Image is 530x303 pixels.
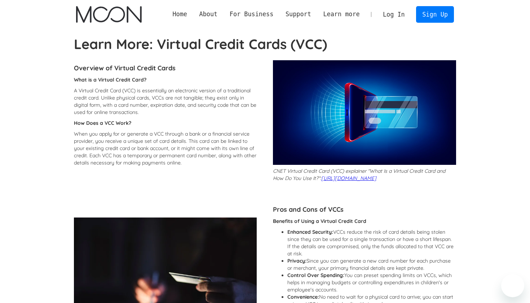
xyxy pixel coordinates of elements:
div: Learn more [323,10,359,19]
strong: Convenience: [287,294,319,300]
iframe: Button to launch messaging window [501,274,524,297]
a: Log In [377,6,411,22]
div: Learn more [317,10,366,19]
strong: Privacy: [287,258,306,264]
li: You can preset spending limits on VCCs, which helps in managing budgets or controlling expenditur... [287,272,456,293]
strong: How Does a VCC Work? [74,120,131,126]
li: Since you can generate a new card number for each purchase or merchant, your primary financial de... [287,257,456,272]
h4: Pros and Cons of VCCs [273,205,456,214]
div: About [199,10,218,19]
a: home [76,6,141,23]
strong: Benefits of Using a Virtual Credit Card [273,218,366,224]
a: [URL][DOMAIN_NAME] [321,175,376,181]
a: Home [167,10,193,19]
h4: Overview of Virtual Credit Cards [74,64,257,73]
strong: Enhanced Security: [287,229,333,235]
div: For Business [224,10,279,19]
div: Support [279,10,317,19]
strong: Control Over Spending: [287,272,344,278]
p: A Virtual Credit Card (VCC) is essentially an electronic version of a traditional credit card. Un... [74,87,257,116]
div: About [193,10,224,19]
div: For Business [230,10,273,19]
li: VCCs reduce the risk of card details being stolen since they can be used for a single transaction... [287,228,456,257]
div: Support [286,10,311,19]
a: Sign Up [416,6,454,22]
strong: What is a Virtual Credit Card? [74,76,146,83]
strong: Learn More: Virtual Credit Cards (VCC) [74,35,327,53]
p: CNET Virtual Credit Card (VCC) explainer "What Is a Virtual Credit Card and How Do You Use It?": [273,167,456,182]
p: When you apply for or generate a VCC through a bank or a financial service provider, you receive ... [74,130,257,166]
img: Moon Logo [76,6,141,23]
